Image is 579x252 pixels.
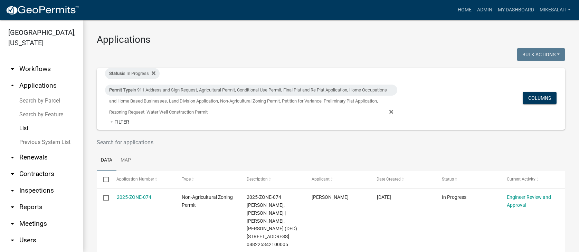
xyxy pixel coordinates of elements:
[247,194,297,247] span: 2025-ZONE-074 Van Wyk, Heidi M | Van Wyk, Justin L (DED) 2325 VIOLET AVE 088225342100005
[377,177,401,182] span: Date Created
[110,171,175,188] datatable-header-cell: Application Number
[442,194,466,200] span: In Progress
[495,3,537,17] a: My Dashboard
[370,171,435,188] datatable-header-cell: Date Created
[507,194,551,208] a: Engineer Review and Approval
[523,92,557,104] button: Columns
[8,170,17,178] i: arrow_drop_down
[442,177,454,182] span: Status
[305,171,370,188] datatable-header-cell: Applicant
[500,171,565,188] datatable-header-cell: Current Activity
[109,87,133,93] span: Permit Type
[105,85,397,96] div: in 911 Address and Sign Request, Agricultural Permit, Conditional Use Permit, Final Plat and Re P...
[117,177,154,182] span: Application Number
[105,116,135,128] a: + Filter
[507,177,535,182] span: Current Activity
[8,186,17,195] i: arrow_drop_down
[8,236,17,244] i: arrow_drop_down
[97,149,116,172] a: Data
[105,68,160,79] div: is In Progress
[240,171,305,188] datatable-header-cell: Description
[175,171,240,188] datatable-header-cell: Type
[474,3,495,17] a: Admin
[455,3,474,17] a: Home
[8,153,17,162] i: arrow_drop_down
[182,177,191,182] span: Type
[97,34,565,46] h3: Applications
[435,171,500,188] datatable-header-cell: Status
[517,48,565,61] button: Bulk Actions
[8,65,17,73] i: arrow_drop_down
[312,194,349,200] span: Heidi Van Wyk
[377,194,391,200] span: 08/25/2025
[182,194,233,208] span: Non-Agricultural Zoning Permit
[109,71,122,76] span: Status
[116,149,135,172] a: Map
[97,171,110,188] datatable-header-cell: Select
[8,203,17,211] i: arrow_drop_down
[537,3,573,17] a: MikeSalati
[312,177,330,182] span: Applicant
[8,220,17,228] i: arrow_drop_down
[97,135,485,149] input: Search for applications
[247,177,268,182] span: Description
[117,194,151,200] a: 2025-ZONE-074
[8,81,17,90] i: arrow_drop_up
